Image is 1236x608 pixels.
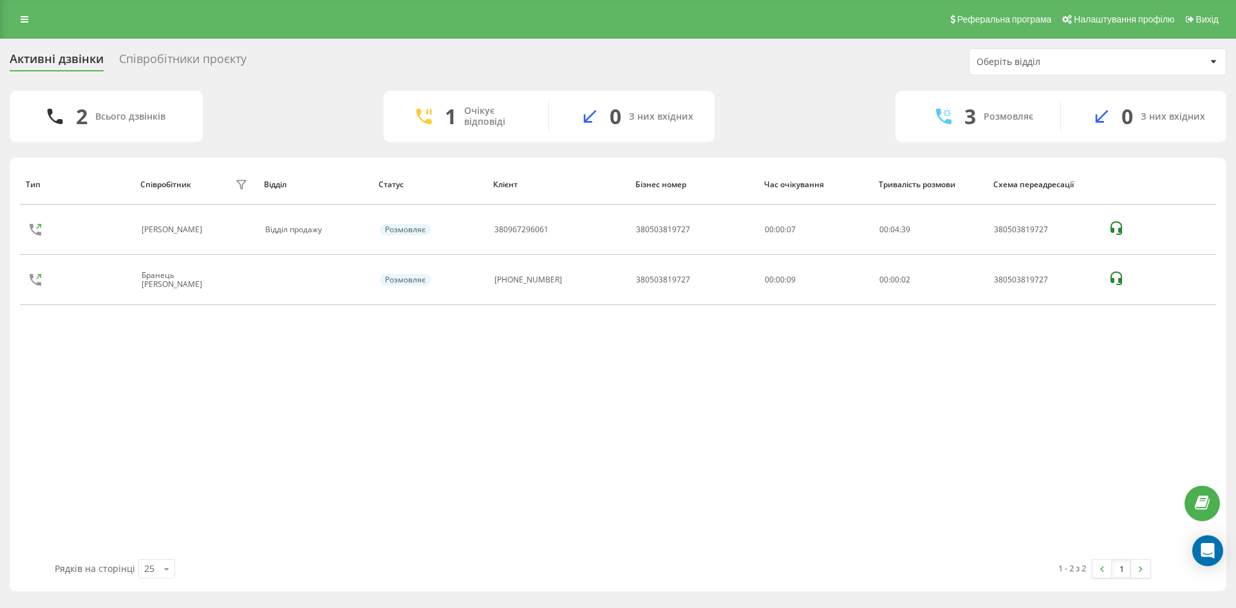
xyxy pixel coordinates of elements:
div: Open Intercom Messenger [1192,535,1223,566]
div: Співробітники проєкту [119,52,247,72]
div: Активні дзвінки [10,52,104,72]
span: Вихід [1196,14,1219,24]
div: Оберіть відділ [977,57,1130,68]
div: 3 [964,104,976,129]
span: Налаштування профілю [1074,14,1174,24]
div: 00:00:07 [765,225,865,234]
span: Рядків на сторінці [55,562,135,575]
div: 380503819727 [636,225,690,234]
div: 380503819727 [994,275,1094,284]
div: 380503819727 [994,225,1094,234]
div: 00:00:09 [765,275,865,284]
div: 0 [1121,104,1133,129]
div: Всього дзвінків [95,111,165,122]
div: З них вхідних [1141,111,1205,122]
div: Співробітник [140,180,191,189]
div: Розмовляє [380,224,431,235]
div: 380967296061 [494,225,548,234]
span: 39 [901,224,910,235]
span: 00 [879,274,888,285]
div: Відділ [264,180,366,189]
div: Схема переадресації [993,180,1096,189]
span: 00 [879,224,888,235]
div: Очікує відповіді [464,106,529,127]
div: Бранець [PERSON_NAME] [142,271,232,290]
div: 2 [76,104,88,129]
span: Реферальна програма [957,14,1052,24]
div: Тип [26,180,128,189]
div: [PHONE_NUMBER] [494,275,562,284]
div: 1 - 2 з 2 [1058,562,1086,575]
span: 04 [890,224,899,235]
a: 1 [1112,560,1131,578]
div: 380503819727 [636,275,690,284]
div: 1 [445,104,456,129]
div: Бізнес номер [635,180,752,189]
div: Клієнт [493,180,623,189]
div: Тривалість розмови [879,180,981,189]
div: Розмовляє [380,274,431,286]
div: : : [879,275,910,284]
div: Статус [379,180,481,189]
div: Відділ продажу [265,225,366,234]
span: 02 [901,274,910,285]
div: [PERSON_NAME] [142,225,205,234]
div: : : [879,225,910,234]
span: 00 [890,274,899,285]
div: З них вхідних [629,111,693,122]
div: Час очікування [764,180,866,189]
div: 25 [144,562,154,575]
div: 0 [610,104,621,129]
div: Розмовляє [984,111,1033,122]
